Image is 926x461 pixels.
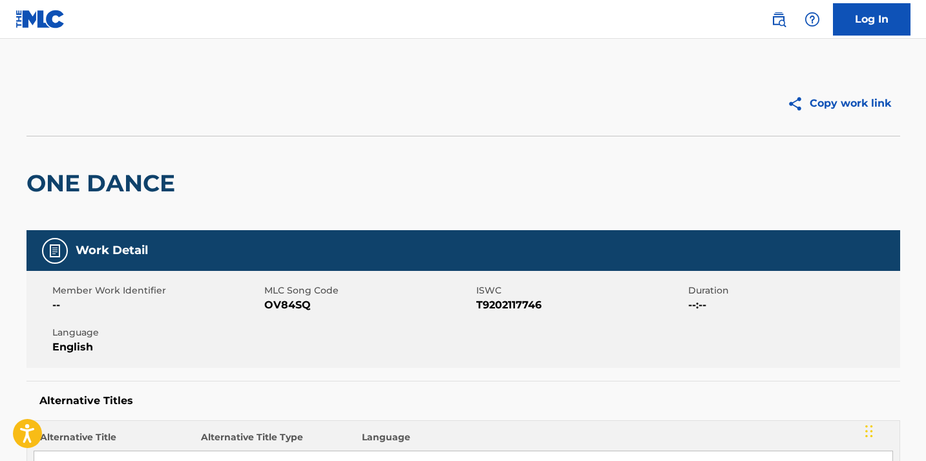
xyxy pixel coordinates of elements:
[787,96,810,112] img: Copy work link
[771,12,786,27] img: search
[833,3,910,36] a: Log In
[34,431,195,451] th: Alternative Title
[476,297,685,313] span: T9202117746
[861,399,926,461] iframe: Chat Widget
[688,297,897,313] span: --:--
[865,412,873,451] div: Drag
[52,326,261,339] span: Language
[39,394,887,407] h5: Alternative Titles
[47,243,63,259] img: Work Detail
[76,243,148,258] h5: Work Detail
[195,431,355,451] th: Alternative Title Type
[799,6,825,32] div: Help
[16,10,65,28] img: MLC Logo
[52,297,261,313] span: --
[688,284,897,297] span: Duration
[52,339,261,355] span: English
[805,12,820,27] img: help
[766,6,792,32] a: Public Search
[264,297,473,313] span: OV84SQ
[26,169,182,198] h2: ONE DANCE
[264,284,473,297] span: MLC Song Code
[355,431,892,451] th: Language
[52,284,261,297] span: Member Work Identifier
[476,284,685,297] span: ISWC
[778,87,900,120] button: Copy work link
